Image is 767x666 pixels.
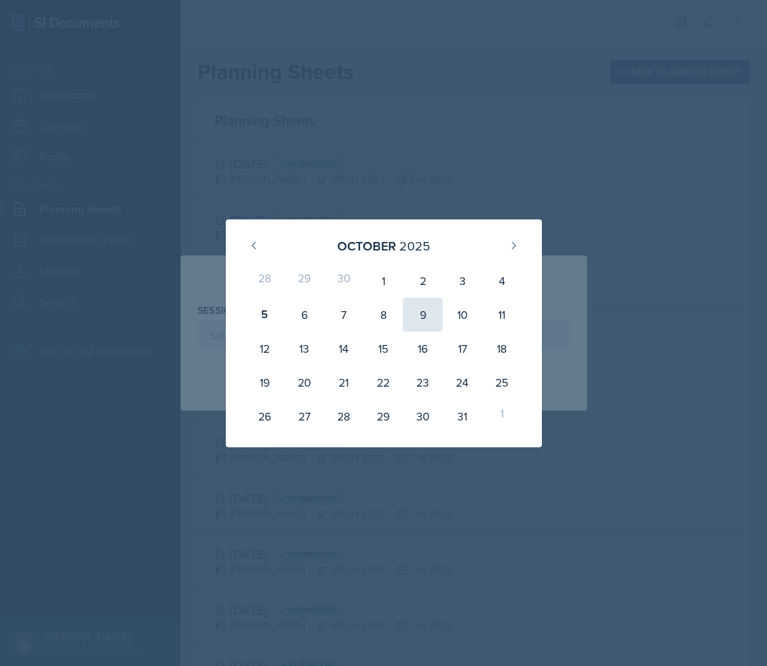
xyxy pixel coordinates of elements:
div: 26 [246,399,285,433]
div: 29 [363,399,403,433]
div: 28 [246,264,285,298]
div: 31 [442,399,482,433]
div: 29 [284,264,324,298]
div: 1 [482,399,521,433]
div: 2025 [399,236,430,255]
div: 20 [284,365,324,399]
div: 14 [324,332,363,365]
div: 19 [246,365,285,399]
div: 9 [403,298,442,332]
div: 21 [324,365,363,399]
div: 1 [363,264,403,298]
div: 7 [324,298,363,332]
div: 24 [442,365,482,399]
div: 8 [363,298,403,332]
div: 22 [363,365,403,399]
div: 4 [482,264,521,298]
div: 2 [403,264,442,298]
div: 18 [482,332,521,365]
div: 3 [442,264,482,298]
div: 16 [403,332,442,365]
div: 5 [246,298,285,332]
div: 25 [482,365,521,399]
div: October [337,236,396,255]
div: 23 [403,365,442,399]
div: 28 [324,399,363,433]
div: 15 [363,332,403,365]
div: 10 [442,298,482,332]
div: 30 [403,399,442,433]
div: 6 [284,298,324,332]
div: 13 [284,332,324,365]
div: 11 [482,298,521,332]
div: 30 [324,264,363,298]
div: 17 [442,332,482,365]
div: 27 [284,399,324,433]
div: 12 [246,332,285,365]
